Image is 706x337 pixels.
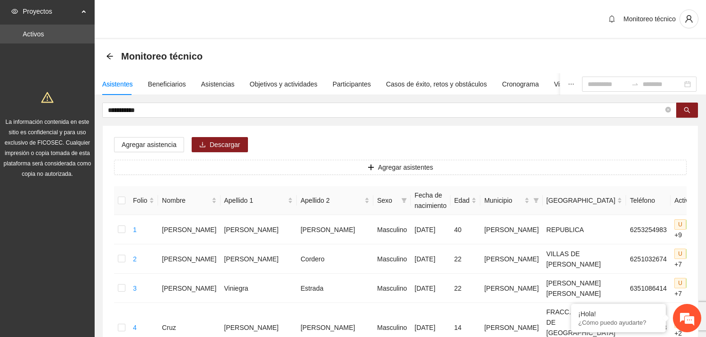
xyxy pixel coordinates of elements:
th: Teléfono [626,186,671,215]
td: Cordero [297,244,373,274]
span: plus [368,164,374,172]
span: bell [605,15,619,23]
span: Agregar asistentes [378,162,433,173]
button: downloadDescargar [192,137,248,152]
span: filter [399,193,409,207]
th: Fecha de nacimiento [411,186,450,215]
a: 4 [133,324,137,331]
th: Folio [129,186,158,215]
td: Estrada [297,274,373,303]
button: plusAgregar asistentes [114,160,687,175]
td: 6251032674 [626,244,671,274]
td: [DATE] [411,274,450,303]
span: Folio [133,195,147,206]
th: Nombre [158,186,220,215]
td: +7 [671,274,705,303]
span: swap-right [631,80,639,88]
td: [PERSON_NAME] [297,215,373,244]
div: Back [106,52,114,60]
button: search [676,103,698,118]
th: Actividad [671,186,705,215]
th: Municipio [480,186,542,215]
td: [PERSON_NAME] [221,215,297,244]
button: bell [604,11,619,26]
span: close-circle [665,106,671,115]
td: [PERSON_NAME] [221,244,297,274]
span: Apellido 1 [224,195,286,206]
span: Proyectos [23,2,79,21]
span: Monitoreo técnico [623,15,676,23]
div: Visita de campo y entregables [554,79,643,89]
span: Sexo [377,195,397,206]
span: search [684,107,690,114]
td: [PERSON_NAME] [480,274,542,303]
span: filter [401,198,407,203]
th: Colonia [543,186,627,215]
div: Objetivos y actividades [250,79,318,89]
a: 1 [133,226,137,233]
button: user [680,9,698,28]
div: ¡Hola! [578,310,659,318]
span: warning [41,91,53,104]
td: [PERSON_NAME] [480,244,542,274]
span: U [674,219,686,230]
td: REPUBLICA [543,215,627,244]
span: Edad [454,195,470,206]
td: [DATE] [411,215,450,244]
span: to [631,80,639,88]
span: P [686,278,697,288]
td: 22 [450,244,481,274]
td: Masculino [373,215,411,244]
a: 3 [133,285,137,292]
th: Apellido 1 [221,186,297,215]
div: Cronograma [502,79,539,89]
button: Agregar asistencia [114,137,184,152]
span: Descargar [210,139,240,150]
span: La información contenida en este sitio es confidencial y para uso exclusivo de FICOSEC. Cualquier... [4,119,91,177]
td: [PERSON_NAME] [158,244,220,274]
div: Asistencias [201,79,235,89]
td: 22 [450,274,481,303]
div: Participantes [333,79,371,89]
span: Municipio [484,195,522,206]
a: Activos [23,30,44,38]
td: +9 [671,215,705,244]
td: [PERSON_NAME] [158,274,220,303]
span: close-circle [665,107,671,112]
span: Nombre [162,195,209,206]
button: ellipsis [560,73,582,95]
span: U [674,249,686,259]
td: [PERSON_NAME] [PERSON_NAME] [543,274,627,303]
span: download [199,141,206,149]
span: ellipsis [568,81,574,87]
td: [PERSON_NAME] [480,215,542,244]
span: Agregar asistencia [122,139,176,150]
span: [GEOGRAPHIC_DATA] [547,195,616,206]
div: Beneficiarios [148,79,186,89]
a: 2 [133,255,137,263]
span: P [686,249,697,259]
td: 6351086414 [626,274,671,303]
td: Masculino [373,274,411,303]
span: arrow-left [106,52,114,60]
th: Edad [450,186,481,215]
td: [DATE] [411,244,450,274]
th: Apellido 2 [297,186,373,215]
td: Viniegra [221,274,297,303]
p: ¿Cómo puedo ayudarte? [578,319,659,326]
td: +7 [671,244,705,274]
div: Asistentes [102,79,133,89]
span: user [680,15,698,23]
span: filter [531,193,541,207]
span: eye [11,8,18,15]
span: Apellido 2 [300,195,362,206]
td: Masculino [373,244,411,274]
div: Casos de éxito, retos y obstáculos [386,79,487,89]
span: filter [533,198,539,203]
td: [PERSON_NAME] [158,215,220,244]
span: Monitoreo técnico [121,49,203,64]
td: 6253254983 [626,215,671,244]
span: U [674,278,686,288]
span: P [686,219,697,230]
td: VILLAS DE [PERSON_NAME] [543,244,627,274]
